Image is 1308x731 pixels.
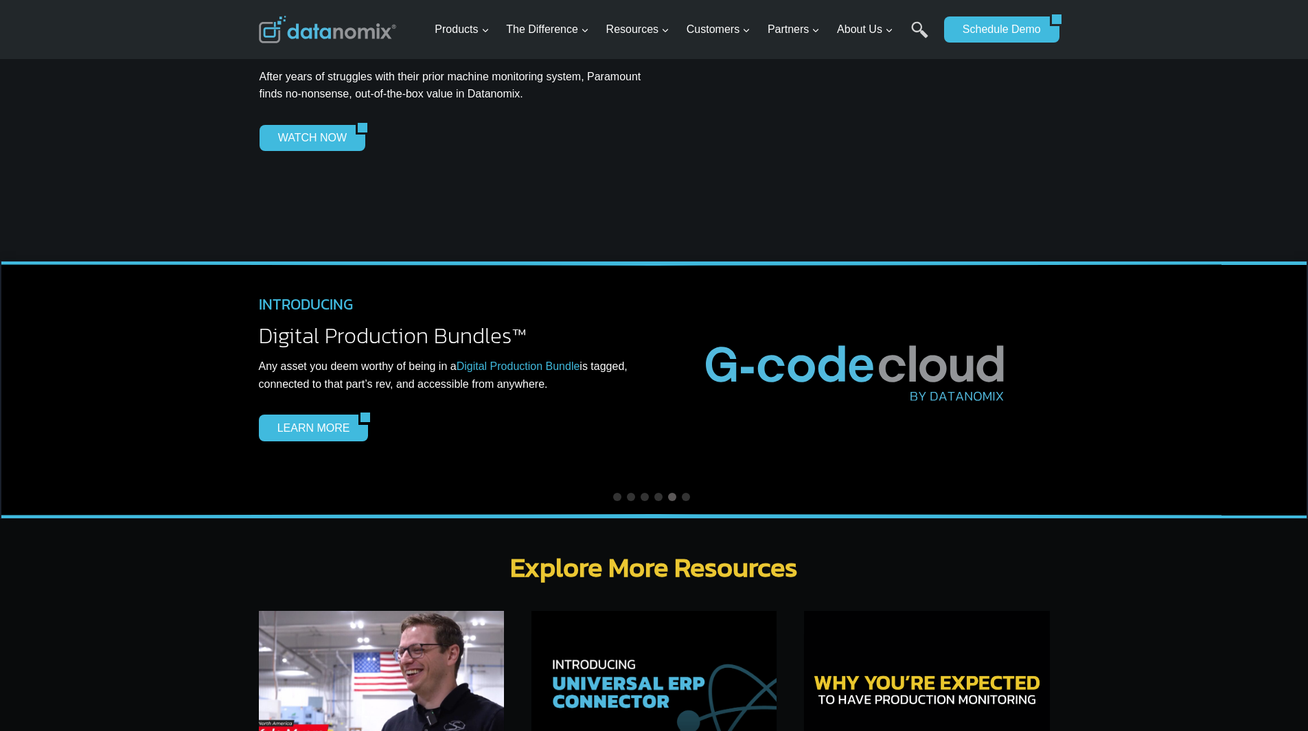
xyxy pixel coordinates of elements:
[944,16,1050,43] a: Schedule Demo
[154,306,174,316] a: Terms
[429,8,937,52] nav: Primary Navigation
[7,488,227,724] iframe: Popup CTA
[259,358,643,393] p: .
[768,21,820,38] span: Partners
[457,360,580,372] a: Digital Production Bundle
[606,21,669,38] span: Resources
[259,415,359,441] a: LEARN MORE
[435,21,489,38] span: Products
[259,325,643,347] h2: Digital Production Bundles™
[911,21,928,52] a: Search
[187,306,231,316] a: Privacy Policy
[506,21,589,38] span: The Difference
[837,21,893,38] span: About Us
[686,310,1029,425] img: Advanced G-Code Management & DNC Platform
[687,21,750,38] span: Customers
[260,125,356,151] a: WATCH NOW
[260,71,641,100] span: After years of struggles with their prior machine monitoring system, Paramount finds no-nonsense,...
[510,546,798,588] strong: Explore More Resources
[259,16,396,43] img: Datanomix
[259,292,643,317] h4: INTRODUCING
[259,360,628,390] span: Any asset you deem worthy of being in a is tagged, connected to that part’s rev, and accessible f...
[309,170,362,182] span: State/Region
[309,1,353,13] span: Last Name
[309,57,371,69] span: Phone number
